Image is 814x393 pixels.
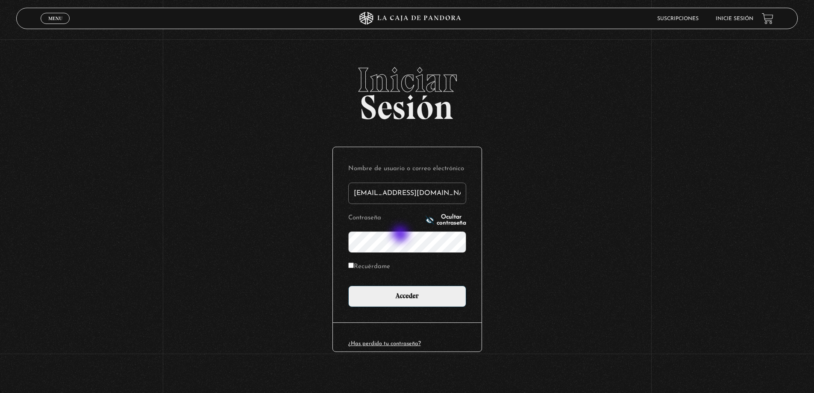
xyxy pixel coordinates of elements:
[426,214,466,226] button: Ocultar contraseña
[348,212,423,225] label: Contraseña
[48,16,62,21] span: Menu
[657,16,699,21] a: Suscripciones
[16,63,798,118] h2: Sesión
[348,163,466,176] label: Nombre de usuario o correo electrónico
[762,13,773,24] a: View your shopping cart
[348,286,466,307] input: Acceder
[437,214,466,226] span: Ocultar contraseña
[45,23,65,29] span: Cerrar
[16,63,798,97] span: Iniciar
[348,341,421,346] a: ¿Has perdido tu contraseña?
[348,260,390,274] label: Recuérdame
[716,16,753,21] a: Inicie sesión
[348,263,354,268] input: Recuérdame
